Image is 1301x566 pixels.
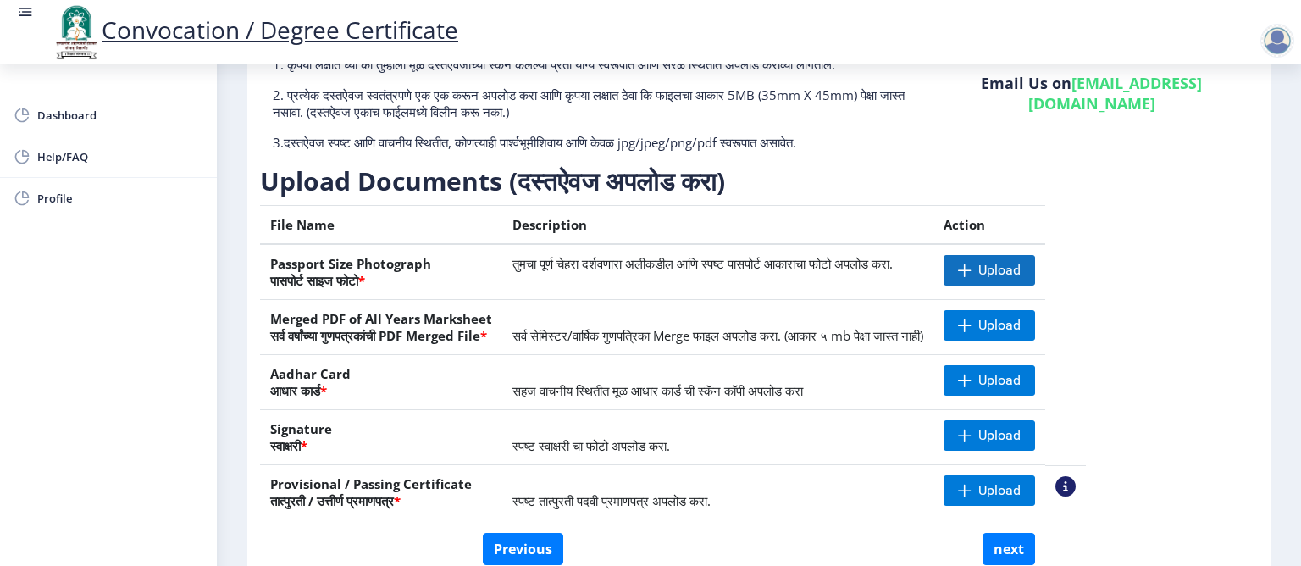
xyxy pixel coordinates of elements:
nb-action: View Sample PDC [1055,476,1076,497]
span: Upload [978,317,1021,334]
p: 2. प्रत्येक दस्तऐवज स्वतंत्रपणे एक एक करून अपलोड करा आणि कृपया लक्षात ठेवा कि फाइलचा आकार 5MB (35... [273,86,912,120]
span: सहज वाचनीय स्थितीत मूळ आधार कार्ड ची स्कॅन कॉपी अपलोड करा [512,382,803,399]
span: Upload [978,262,1021,279]
span: Upload [978,372,1021,389]
a: Convocation / Degree Certificate [51,14,458,46]
th: Merged PDF of All Years Marksheet सर्व वर्षांच्या गुणपत्रकांची PDF Merged File [260,300,502,355]
th: Description [502,206,933,245]
span: Upload [978,427,1021,444]
th: Provisional / Passing Certificate तात्पुरती / उत्तीर्ण प्रमाणपत्र [260,465,502,520]
span: स्पष्ट स्वाक्षरी चा फोटो अपलोड करा. [512,437,670,454]
th: Aadhar Card आधार कार्ड [260,355,502,410]
img: logo [51,3,102,61]
button: Previous [483,533,563,565]
button: next [983,533,1035,565]
span: Help/FAQ [37,147,203,167]
th: Signature स्वाक्षरी [260,410,502,465]
span: Upload [978,482,1021,499]
a: [EMAIL_ADDRESS][DOMAIN_NAME] [1028,73,1203,114]
span: स्पष्ट तात्पुरती पदवी प्रमाणपत्र अपलोड करा. [512,492,711,509]
td: तुमचा पूर्ण चेहरा दर्शवणारा अलीकडील आणि स्पष्ट पासपोर्ट आकाराचा फोटो अपलोड करा. [502,244,933,300]
th: File Name [260,206,502,245]
p: 3.दस्तऐवज स्पष्ट आणि वाचनीय स्थितीत, कोणत्याही पार्श्वभूमीशिवाय आणि केवळ jpg/jpeg/png/pdf स्वरूपा... [273,134,912,151]
span: Profile [37,188,203,208]
h6: Email Us on [938,73,1245,114]
p: 1. कृपया लक्षात घ्या की तुम्हाला मूळ दस्तऐवजांच्या स्कॅन केलेल्या प्रती योग्य स्वरूपात आणि सरळ स्... [273,56,912,73]
span: Dashboard [37,105,203,125]
th: Action [933,206,1045,245]
h3: Upload Documents (दस्तऐवज अपलोड करा) [260,164,1086,198]
span: सर्व सेमिस्टर/वार्षिक गुणपत्रिका Merge फाइल अपलोड करा. (आकार ५ mb पेक्षा जास्त नाही) [512,327,923,344]
th: Passport Size Photograph पासपोर्ट साइज फोटो [260,244,502,300]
